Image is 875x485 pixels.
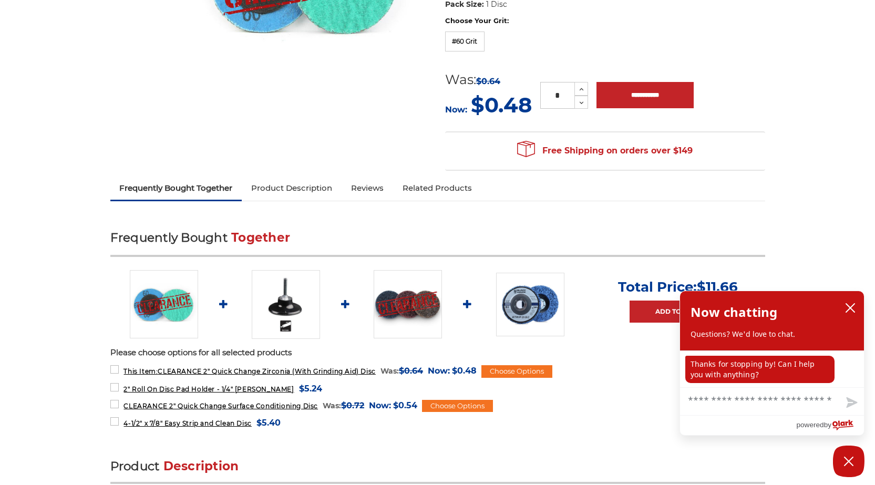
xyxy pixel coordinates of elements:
span: $11.66 [697,278,738,295]
span: Description [163,459,239,473]
div: olark chatbox [680,291,864,436]
span: CLEARANCE 2" Quick Change Surface Conditioning Disc [123,402,318,410]
div: Choose Options [422,400,493,412]
span: powered [796,418,823,431]
button: close chatbox [842,300,859,316]
span: $0.48 [452,364,477,378]
button: Close Chatbox [833,446,864,477]
div: Was: [380,364,423,378]
p: Thanks for stopping by! Can I help you with anything? [685,356,835,383]
span: $0.64 [476,76,500,86]
span: Product [110,459,160,473]
span: 2" Roll On Disc Pad Holder - 1/4" [PERSON_NAME] [123,385,294,393]
span: Now: [428,366,450,376]
div: Was: [445,70,532,90]
a: Product Description [242,177,342,200]
span: Together [231,230,290,245]
a: Frequently Bought Together [110,177,242,200]
label: Choose Your Grit: [445,16,765,26]
div: Choose Options [481,365,552,378]
img: CLEARANCE 2 inch zirconia plus grinding aid quick change disc [130,270,198,338]
span: Frequently Bought [110,230,228,245]
span: $0.54 [393,398,417,412]
span: $0.72 [341,400,364,410]
span: $5.40 [256,416,281,430]
span: 4-1/2" x 7/8" Easy Strip and Clean Disc [123,419,251,427]
div: chat [680,350,864,387]
span: by [824,418,831,431]
span: $0.48 [471,92,532,118]
span: $0.64 [399,366,423,376]
span: Now: [369,400,391,410]
a: Add to Cart [630,301,727,323]
span: CLEARANCE 2" Quick Change Zirconia (With Grinding Aid) Disc [123,367,375,375]
span: $5.24 [299,381,322,396]
h2: Now chatting [691,302,777,323]
p: Please choose options for all selected products [110,347,765,359]
a: Related Products [393,177,481,200]
a: Reviews [342,177,393,200]
strong: This Item: [123,367,158,375]
p: Questions? We'd love to chat. [691,329,853,339]
p: Total Price: [618,278,738,295]
span: Now: [445,105,467,115]
div: Was: [323,398,364,412]
span: Free Shipping on orders over $149 [517,140,693,161]
button: Send message [838,391,864,415]
a: Powered by Olark [796,416,864,435]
